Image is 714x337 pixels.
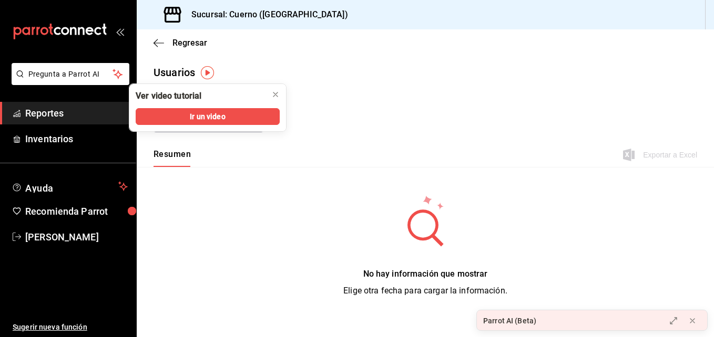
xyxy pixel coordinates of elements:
button: cerrar [267,86,284,103]
div: Pestañas de navegación [154,149,191,167]
span: Pregunta a Parrot AI [28,69,113,80]
span: Ir un video [190,111,225,122]
button: Pregunta a Parrot AI [12,63,129,85]
button: open_drawer_menu [116,27,124,36]
span: Regresar [172,38,207,48]
font: Sugerir nueva función [13,323,87,331]
div: Ver video tutorial [136,90,201,102]
img: Marcador de información sobre herramientas [201,66,214,79]
button: Regresar [154,38,207,48]
font: [PERSON_NAME] [25,231,99,243]
button: Ir un video [136,108,280,125]
font: Reportes [25,108,64,119]
div: Parrot AI (Beta) [483,315,536,327]
div: No hay información que mostrar [343,268,507,280]
span: Elige otra fecha para cargar la información. [343,286,507,296]
font: Resumen [154,149,191,160]
div: Usuarios [154,65,195,80]
h3: Sucursal: Cuerno ([GEOGRAPHIC_DATA]) [183,8,348,21]
font: Inventarios [25,133,73,144]
a: Pregunta a Parrot AI [7,76,129,87]
font: Recomienda Parrot [25,206,108,217]
span: Ayuda [25,180,114,193]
